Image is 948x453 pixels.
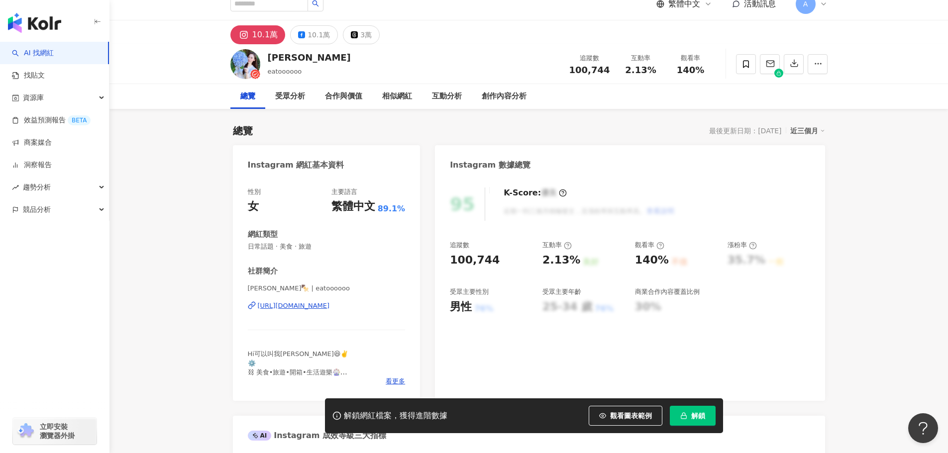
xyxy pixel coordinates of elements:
div: 3萬 [360,28,372,42]
div: [URL][DOMAIN_NAME] [258,301,330,310]
div: 追蹤數 [569,53,610,63]
div: [PERSON_NAME] [268,51,351,64]
div: 男性 [450,299,472,315]
span: 日常話題 · 美食 · 旅遊 [248,242,406,251]
div: 10.1萬 [252,28,278,42]
div: 互動率 [542,241,572,250]
div: 互動率 [622,53,660,63]
div: 追蹤數 [450,241,469,250]
div: 總覽 [240,91,255,102]
span: 立即安裝 瀏覽器外掛 [40,422,75,440]
div: 相似網紅 [382,91,412,102]
img: chrome extension [16,423,35,439]
a: 效益預測報告BETA [12,115,91,125]
span: [PERSON_NAME]🍢 | eatoooooo [248,284,406,293]
img: KOL Avatar [230,49,260,79]
button: 解鎖 [670,406,716,426]
a: searchAI 找網紅 [12,48,54,58]
button: 10.1萬 [290,25,338,44]
div: 最後更新日期：[DATE] [709,127,781,135]
div: 主要語言 [331,187,357,196]
div: 2.13% [542,253,580,268]
a: [URL][DOMAIN_NAME] [248,301,406,310]
span: 競品分析 [23,198,51,221]
a: 找貼文 [12,71,45,81]
div: 繁體中文 [331,199,375,214]
div: 互動分析 [432,91,462,102]
div: 10.1萬 [308,28,330,42]
div: 總覽 [233,124,253,138]
div: 商業合作內容覆蓋比例 [635,287,700,296]
div: 140% [635,253,669,268]
button: 3萬 [343,25,380,44]
span: eatoooooo [268,68,302,75]
a: 商案媒合 [12,138,52,148]
div: 觀看率 [672,53,710,63]
span: 資源庫 [23,87,44,109]
span: 89.1% [378,203,406,214]
a: 洞察報告 [12,160,52,170]
span: 趨勢分析 [23,176,51,198]
div: 受眾主要年齡 [542,287,581,296]
div: 觀看率 [635,241,664,250]
div: 女 [248,199,259,214]
div: 性別 [248,187,261,196]
div: 合作與價值 [325,91,362,102]
div: 近三個月 [790,124,825,137]
div: 解鎖網紅檔案，獲得進階數據 [344,411,447,421]
img: logo [8,13,61,33]
span: rise [12,184,19,191]
span: 觀看圖表範例 [610,412,652,420]
span: 140% [677,65,705,75]
span: 看更多 [386,377,405,386]
span: 2.13% [625,65,656,75]
div: K-Score : [504,187,567,198]
span: 100,744 [569,65,610,75]
span: Hi可以叫我[PERSON_NAME]😆✌️ ⚙️ ⛓ 美食•旅遊•開箱•生活遊樂🎡 ⛓️ Hello~好天氣我們出發☀️ ⛓ 看不夠就來粉專吧🔍[PERSON_NAME]💬 𝗛𝗶 ⚙️ ✨各式... [248,350,387,412]
div: 受眾主要性別 [450,287,489,296]
div: 社群簡介 [248,266,278,276]
div: 漲粉率 [728,241,757,250]
div: AI [248,431,272,441]
div: Instagram 數據總覽 [450,160,530,171]
div: 創作內容分析 [482,91,527,102]
div: Instagram 成效等級三大指標 [248,430,386,441]
span: 解鎖 [691,412,705,420]
button: 觀看圖表範例 [589,406,662,426]
button: 10.1萬 [230,25,286,44]
div: 受眾分析 [275,91,305,102]
div: 100,744 [450,253,500,268]
a: chrome extension立即安裝 瀏覽器外掛 [13,418,97,445]
div: Instagram 網紅基本資料 [248,160,344,171]
div: 網紅類型 [248,229,278,240]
